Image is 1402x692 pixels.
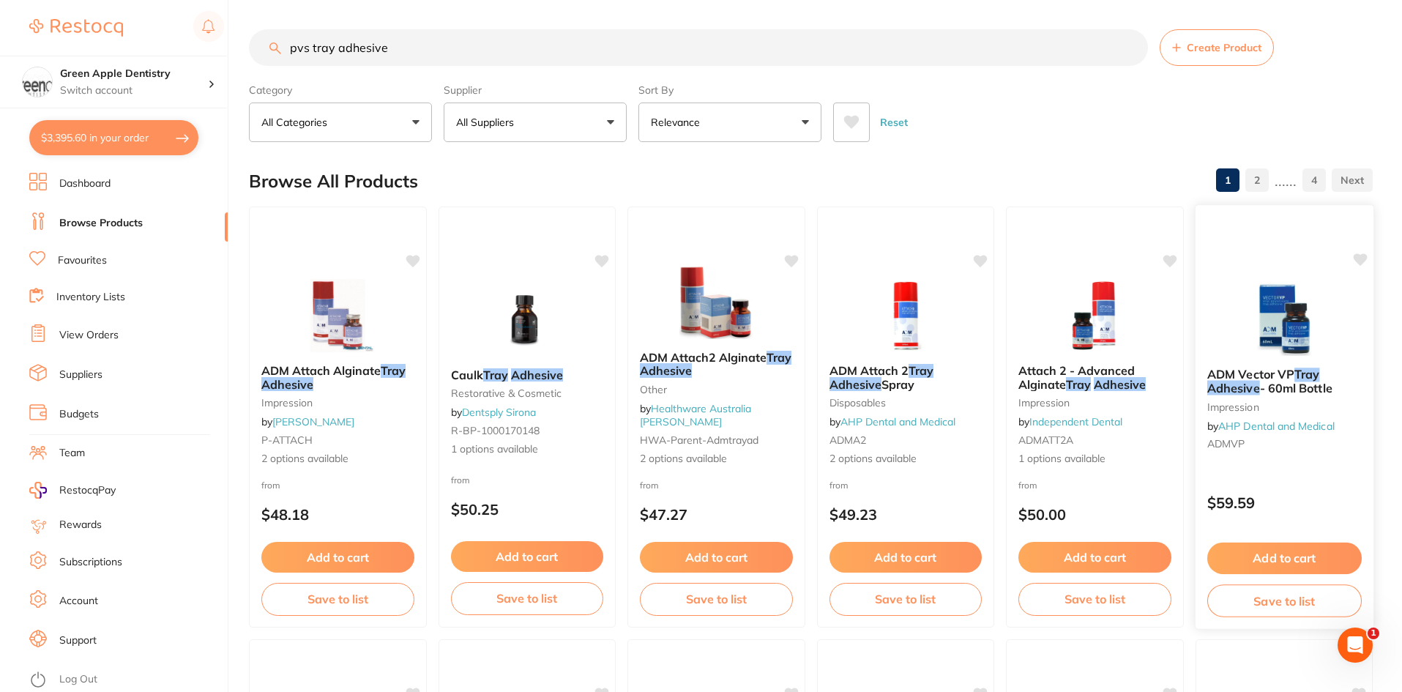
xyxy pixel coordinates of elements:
[29,120,198,155] button: $3,395.60 in your order
[1047,279,1142,352] img: Attach 2 - Advanced Alginate Tray Adhesive
[60,67,208,81] h4: Green Apple Dentistry
[1066,377,1091,392] em: Tray
[261,480,280,491] span: from
[1302,165,1326,195] a: 4
[444,103,627,142] button: All Suppliers
[1018,363,1135,391] span: Attach 2 - Advanced Alginate
[668,266,764,339] img: ADM Attach2 Alginate Tray Adhesive
[451,501,604,518] p: $50.25
[381,363,406,378] em: Tray
[1187,42,1261,53] span: Create Product
[261,434,313,447] span: P-ATTACH
[1259,381,1332,395] span: - 60ml Bottle
[829,506,982,523] p: $49.23
[640,583,793,615] button: Save to list
[29,482,116,499] a: RestocqPay
[1018,364,1171,391] b: Attach 2 - Advanced Alginate Tray Adhesive
[829,363,909,378] span: ADM Attach 2
[29,19,123,37] img: Restocq Logo
[511,368,563,382] em: Adhesive
[1207,437,1245,450] span: ADMVP
[1029,415,1122,428] a: Independent Dental
[261,364,414,391] b: ADM Attach Alginate Tray Adhesive
[829,397,982,409] small: disposables
[829,583,982,615] button: Save to list
[829,377,881,392] em: Adhesive
[451,406,536,419] span: by
[1018,434,1073,447] span: ADMATT2A
[1368,628,1379,639] span: 1
[1236,282,1332,356] img: ADM Vector VP Tray Adhesive - 60ml Bottle
[261,583,414,615] button: Save to list
[1018,542,1171,573] button: Add to cart
[640,384,793,395] small: other
[1207,420,1334,433] span: by
[58,253,107,268] a: Favourites
[261,377,313,392] em: Adhesive
[451,387,604,399] small: restorative & cosmetic
[640,506,793,523] p: $47.27
[59,518,102,532] a: Rewards
[1094,377,1146,392] em: Adhesive
[59,407,99,422] a: Budgets
[1207,494,1361,511] p: $59.59
[640,542,793,573] button: Add to cart
[451,368,483,382] span: Caulk
[1275,172,1297,189] p: ......
[23,67,52,97] img: Green Apple Dentistry
[829,480,849,491] span: from
[451,424,540,437] span: R-BP-1000170148
[462,406,536,419] a: Dentsply Sirona
[261,363,381,378] span: ADM Attach Alginate
[451,541,604,572] button: Add to cart
[1338,628,1373,663] iframe: Intercom live chat
[640,350,767,365] span: ADM Attach2 Alginate
[1245,165,1269,195] a: 2
[651,115,706,130] p: Relevance
[640,402,751,428] span: by
[840,415,955,428] a: AHP Dental and Medical
[1018,397,1171,409] small: impression
[261,452,414,466] span: 2 options available
[249,83,432,97] label: Category
[881,377,914,392] span: Spray
[261,397,414,409] small: impression
[451,368,604,382] b: Caulk Tray Adhesive
[1018,506,1171,523] p: $50.00
[261,506,414,523] p: $48.18
[249,29,1148,66] input: Search Products
[59,555,122,570] a: Subscriptions
[1207,368,1361,395] b: ADM Vector VP Tray Adhesive - 60ml Bottle
[249,103,432,142] button: All Categories
[829,364,982,391] b: ADM Attach 2 Tray Adhesive Spray
[59,176,111,191] a: Dashboard
[1207,401,1361,412] small: impression
[640,351,793,378] b: ADM Attach2 Alginate Tray Adhesive
[59,594,98,609] a: Account
[56,290,125,305] a: Inventory Lists
[1207,381,1259,395] em: Adhesive
[640,402,751,428] a: Healthware Australia [PERSON_NAME]
[1160,29,1274,66] button: Create Product
[1216,165,1239,195] a: 1
[59,672,97,687] a: Log Out
[640,452,793,466] span: 2 options available
[261,115,333,130] p: All Categories
[59,328,119,343] a: View Orders
[1018,583,1171,615] button: Save to list
[29,11,123,45] a: Restocq Logo
[59,483,116,498] span: RestocqPay
[1218,420,1335,433] a: AHP Dental and Medical
[261,542,414,573] button: Add to cart
[1018,415,1122,428] span: by
[640,363,692,378] em: Adhesive
[249,171,418,192] h2: Browse All Products
[1294,367,1319,382] em: Tray
[638,103,821,142] button: Relevance
[444,83,627,97] label: Supplier
[451,475,470,485] span: from
[858,279,953,352] img: ADM Attach 2 Tray Adhesive Spray
[59,446,85,461] a: Team
[290,279,385,352] img: ADM Attach Alginate Tray Adhesive
[767,350,791,365] em: Tray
